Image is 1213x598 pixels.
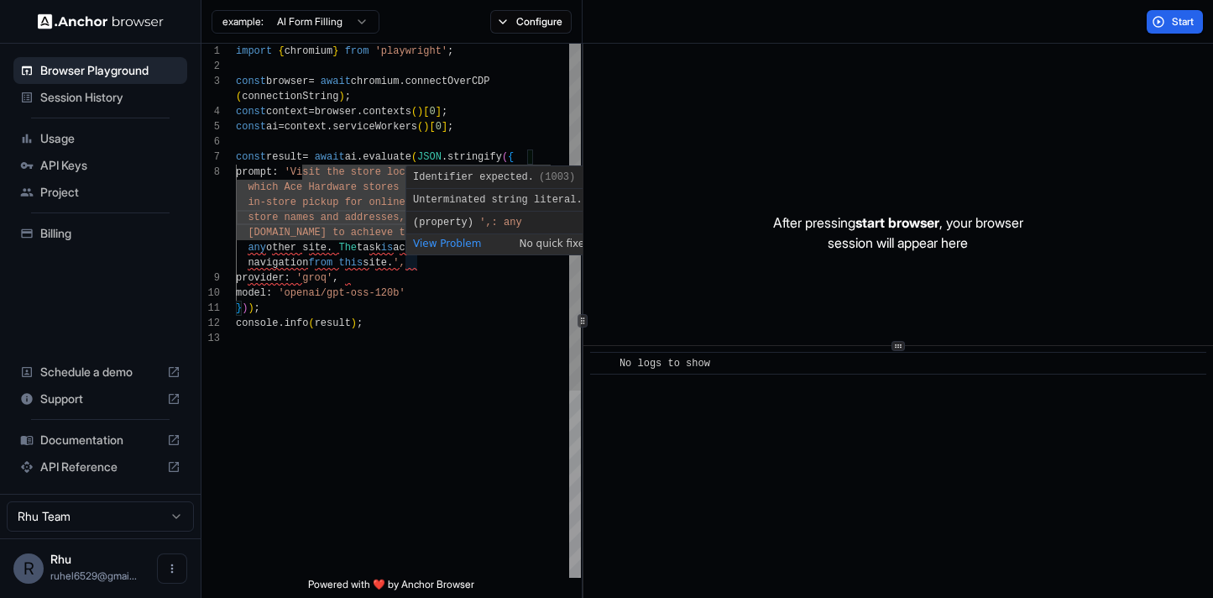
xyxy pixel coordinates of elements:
span: [DOMAIN_NAME] to achieve the task. Don' [248,227,484,239]
span: = [278,121,284,133]
div: 1 [201,44,220,59]
span: in-store pickup for online orders, then list the [248,197,538,208]
span: Documentation [40,432,160,448]
p: After pressing , your browser session will appear here [773,212,1023,253]
span: ( [502,151,508,163]
span: from [308,257,332,269]
span: import [236,45,272,57]
span: 'Visit the store locator page to find out [285,166,532,178]
span: const [236,151,266,163]
span: ) [468,217,473,228]
span: await [315,151,345,163]
span: ; [442,106,447,118]
span: ; [357,317,363,329]
span: ruhel6529@gmail.com [50,569,137,582]
span: Usage [40,130,180,147]
span: ; [254,302,260,314]
span: (1003) [534,171,575,183]
span: site [363,257,387,269]
span: 'playwright' [375,45,447,57]
span: ; [345,91,351,102]
span: this [338,257,363,269]
span: ( [413,217,419,228]
span: . [357,106,363,118]
div: 4 [201,104,220,119]
span: ( [411,106,417,118]
span: model [236,287,266,299]
span: serviceWorkers [332,121,417,133]
span: . [278,317,284,329]
span: result [315,317,351,329]
div: 7 [201,149,220,165]
span: const [236,106,266,118]
span: Schedule a demo [40,364,160,380]
span: store names and addresses, Only use http:// [248,212,508,223]
button: Start [1147,10,1203,34]
span: Browser Playground [40,62,180,79]
span: [ [429,121,435,133]
span: context [266,106,308,118]
div: R [13,553,44,584]
span: ( [236,91,242,102]
span: , [332,272,338,284]
span: Session History [40,89,180,106]
div: 12 [201,316,220,331]
span: ] [442,121,447,133]
div: Billing [13,220,187,247]
div: 5 [201,119,220,134]
span: API Reference [40,459,160,475]
div: 10 [201,286,220,301]
span: Billing [40,225,180,242]
span: info [285,317,309,329]
div: Usage [13,125,187,152]
span: await [321,76,351,87]
span: ) [338,91,344,102]
span: The [338,242,357,254]
button: Configure [490,10,572,34]
span: provider [236,272,285,284]
span: = [308,106,314,118]
span: = [302,151,308,163]
span: chromium [351,76,400,87]
span: . [399,76,405,87]
span: Powered with ❤️ by Anchor Browser [308,578,474,598]
span: ) [242,302,248,314]
span: chromium [285,45,333,57]
span: { [508,151,514,163]
div: 8 [201,165,220,180]
div: Session History [13,84,187,111]
span: [ [423,106,429,118]
span: . [327,121,332,133]
span: } [332,45,338,57]
div: Schedule a demo [13,359,187,386]
span: ​ [599,355,607,372]
span: Rhu [50,552,71,566]
div: 11 [201,301,220,316]
span: example: [222,15,264,29]
span: ) [248,302,254,314]
div: API Reference [13,454,187,480]
span: 0 [429,106,435,118]
span: result [266,151,302,163]
span: const [236,76,266,87]
div: 9 [201,270,220,286]
span: : [266,287,272,299]
a: View Problem (⌥F8) [413,238,481,268]
span: 0 [436,121,442,133]
button: Open menu [157,553,187,584]
span: : [272,166,278,178]
span: property [419,217,468,228]
div: 3 [201,74,220,89]
span: ( [417,121,423,133]
span: ) [423,121,429,133]
span: browser [315,106,357,118]
span: Start [1172,15,1195,29]
span: ai [266,121,278,133]
span: task [357,242,381,254]
div: Support [13,386,187,412]
div: 6 [201,134,220,149]
span: } [236,302,242,314]
span: contexts [363,106,411,118]
span: connectionString [242,91,338,102]
span: 'groq' [296,272,332,284]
